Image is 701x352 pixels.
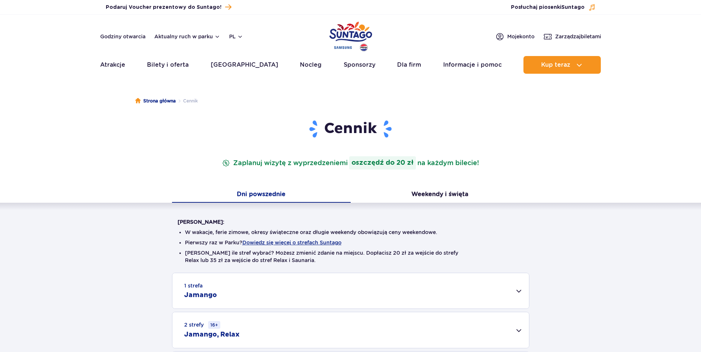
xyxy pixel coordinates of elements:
small: 1 strefa [184,282,203,289]
a: Strona główna [135,97,176,105]
a: [GEOGRAPHIC_DATA] [211,56,278,74]
a: Godziny otwarcia [100,33,146,40]
button: Posłuchaj piosenkiSuntago [511,4,596,11]
li: Cennik [176,97,198,105]
span: Suntago [561,5,585,10]
a: Atrakcje [100,56,125,74]
span: Zarządzaj biletami [555,33,601,40]
button: Dni powszednie [172,187,351,203]
a: Podaruj Voucher prezentowy do Suntago! [106,2,231,12]
button: Aktualny ruch w parku [154,34,220,39]
a: Nocleg [300,56,322,74]
a: Mojekonto [495,32,534,41]
small: 2 strefy [184,321,220,329]
span: Moje konto [507,33,534,40]
small: 16+ [208,321,220,329]
h1: Cennik [178,119,524,139]
span: Posłuchaj piosenki [511,4,585,11]
button: Weekendy i święta [351,187,529,203]
a: Sponsorzy [344,56,375,74]
strong: [PERSON_NAME]: [178,219,224,225]
h2: Jamango [184,291,217,300]
a: Informacje i pomoc [443,56,502,74]
li: Pierwszy raz w Parku? [185,239,516,246]
p: Zaplanuj wizytę z wyprzedzeniem na każdym bilecie! [221,156,480,170]
button: pl [229,33,243,40]
button: Dowiedz się więcej o strefach Suntago [242,240,341,245]
h2: Jamango, Relax [184,330,239,339]
li: [PERSON_NAME] ile stref wybrać? Możesz zmienić zdanie na miejscu. Dopłacisz 20 zł za wejście do s... [185,249,516,264]
strong: oszczędź do 20 zł [349,156,416,170]
span: Kup teraz [541,62,570,68]
a: Park of Poland [329,18,372,52]
a: Dla firm [397,56,421,74]
span: Podaruj Voucher prezentowy do Suntago! [106,4,221,11]
button: Kup teraz [523,56,601,74]
a: Zarządzajbiletami [543,32,601,41]
li: W wakacje, ferie zimowe, okresy świąteczne oraz długie weekendy obowiązują ceny weekendowe. [185,229,516,236]
a: Bilety i oferta [147,56,189,74]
